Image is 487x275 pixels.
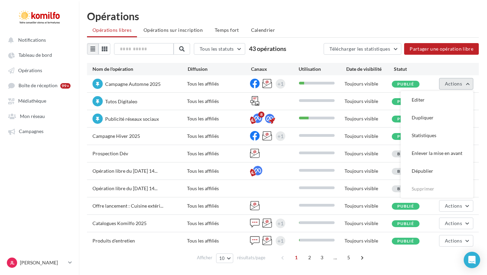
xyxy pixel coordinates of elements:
div: Toujours visible [345,98,392,105]
span: Tutos Digitaleo [105,99,137,104]
span: Tous les statuts [200,46,234,52]
div: Tous les affiliés [187,168,250,174]
a: JL [PERSON_NAME] [5,256,73,269]
p: [PERSON_NAME] [20,259,65,266]
div: Toujours visible [345,237,392,244]
span: Brouillon [397,186,425,191]
span: Actions [445,203,462,209]
span: Catalogues Komilfo 2025 [92,220,147,226]
span: Campagne Hiver 2025 [92,133,140,139]
div: Toujours visible [345,185,392,192]
span: Publicité réseaux sociaux [105,116,159,122]
span: 1 [291,252,302,263]
div: Toujours visible [345,80,392,87]
div: Tous les affiliés [187,185,250,192]
button: Télécharger les statistiques [324,43,401,55]
span: résultats/page [237,254,265,261]
span: Campagne Automne 2025 [105,81,161,87]
span: Mon réseau [20,113,45,119]
div: Tous les affiliés [187,80,250,87]
a: Opérations [4,64,75,76]
span: Opérations sur inscription [143,27,203,33]
span: Actions [445,220,462,226]
span: Publié [397,204,414,209]
span: Brouillon [397,151,425,156]
div: Tous les affiliés [187,202,250,209]
div: Toujours visible [345,115,392,122]
span: ... [330,252,341,263]
div: 99+ [60,83,71,89]
button: Actions [439,78,473,90]
button: Statistiques [401,127,473,144]
span: 5 [343,252,354,263]
div: Toujours visible [345,150,392,157]
div: Canaux [251,66,299,73]
span: Publié [397,81,414,87]
div: Nom de l'opération [92,66,188,73]
span: Opérations [18,67,42,73]
span: Offre lancement : Cuisine extéri... [92,203,163,209]
span: 43 opérations [249,45,286,52]
div: Toujours visible [345,168,392,174]
button: 10 [216,253,234,263]
span: Actions [445,238,462,244]
a: Boîte de réception 99+ [4,79,75,92]
a: Campagnes [4,125,75,137]
span: 3 [316,252,327,263]
button: Notifications [4,34,72,46]
span: Calendrier [251,27,275,33]
button: Dupliquer [401,109,473,127]
div: Tous les affiliés [187,98,250,105]
div: Opérations [87,11,479,21]
div: Tous les affiliés [187,115,250,122]
div: Tous les affiliés [187,150,250,157]
div: Toujours visible [345,220,392,227]
span: 10 [219,256,225,261]
span: Boîte de réception [18,83,58,89]
div: Toujours visible [345,133,392,140]
span: Tableau de bord [18,52,52,58]
div: Open Intercom Messenger [464,252,480,268]
span: Brouillon [397,169,425,174]
div: Toujours visible [345,202,392,209]
span: Actions [445,81,462,87]
div: +1 [277,79,284,89]
button: Partager une opération libre [404,43,479,55]
span: Médiathèque [18,98,46,104]
div: +1 [277,131,284,141]
span: Produits d'entretien [92,238,135,244]
div: Utilisation [299,66,346,73]
span: Afficher [197,254,212,261]
div: Diffusion [188,66,251,73]
span: Temps fort [215,27,239,33]
button: Editer [401,91,473,109]
div: Tous les affiliés [187,237,250,244]
div: Date de visibilité [346,66,394,73]
span: JL [10,259,14,266]
button: Actions [439,235,473,247]
span: Publié [397,221,414,226]
div: +1 [277,219,284,228]
div: Tous les affiliés [187,220,250,227]
button: Enlever la mise en avant [401,144,473,162]
div: +1 [277,236,284,246]
button: Tous les statuts [194,43,245,55]
div: Tous les affiliés [187,133,250,140]
span: Prospection Dév [92,150,128,156]
a: Tableau de bord [4,49,75,61]
a: Médiathèque [4,94,75,107]
button: Actions [439,200,473,212]
span: Télécharger les statistiques [329,46,390,52]
span: Publié [397,99,414,104]
div: 8 [258,112,264,118]
span: Publié [397,238,414,244]
button: Actions [439,218,473,229]
span: Publié [397,116,414,121]
div: Statut [394,66,441,73]
span: Notifications [18,37,46,43]
span: Opération libre du [DATE] 14... [92,185,158,191]
span: Campagnes [19,129,43,134]
span: Opération libre du [DATE] 14... [92,168,158,174]
span: 2 [304,252,315,263]
button: Dépublier [401,162,473,180]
